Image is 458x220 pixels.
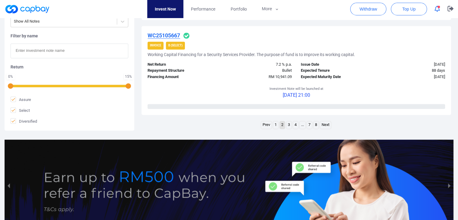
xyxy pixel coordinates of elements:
div: 88 days [373,68,450,74]
span: Performance [191,6,215,12]
a: Page 2 is your current page [280,121,285,129]
div: Financing Amount [143,74,220,80]
div: [DATE] [373,74,450,80]
a: Page 7 [307,121,312,129]
div: Expected Tenure [296,68,373,74]
a: ... [300,121,305,129]
p: Investment Note will be launched at [270,86,323,92]
strong: Invoice [150,44,161,47]
a: Page 8 [313,121,319,129]
div: [DATE] [373,61,450,68]
u: WC25105667 [148,32,180,39]
span: Assure [11,96,31,102]
button: Top Up [391,3,427,15]
span: RM 10,941.09 [269,74,292,79]
span: Top Up [402,6,416,12]
button: Withdraw [350,3,386,15]
div: Issue Date [296,61,373,68]
a: Page 3 [286,121,291,129]
p: [DATE] 21:00 [270,91,323,99]
a: Page 4 [293,121,298,129]
input: Enter investment note name [11,43,128,58]
a: Page 1 [273,121,278,129]
div: 7.2 % p.a. [220,61,296,68]
strong: B (Select) [168,44,182,47]
span: Select [11,107,30,113]
div: Bullet [220,68,296,74]
span: Diversified [11,118,37,124]
div: Net Return [143,61,220,68]
h5: Working Capital Financing for a Security Services Provider. The purpose of fund is to improve its... [148,52,355,57]
a: Previous page [261,121,272,129]
div: 0 % [8,75,14,78]
div: 15 % [125,75,132,78]
a: Next page [320,121,331,129]
span: Portfolio [230,6,247,12]
h5: Return [11,64,128,70]
h5: Filter by name [11,33,128,39]
div: Expected Maturity Date [296,74,373,80]
div: Repayment Structure [143,68,220,74]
